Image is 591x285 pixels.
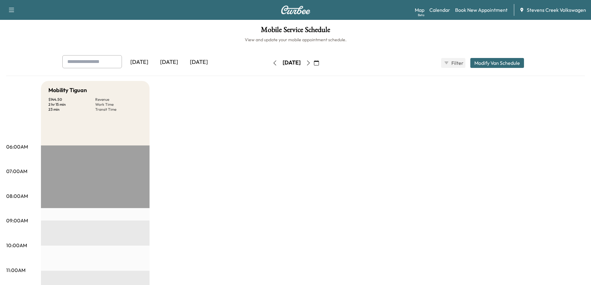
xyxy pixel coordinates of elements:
h6: View and update your mobile appointment schedule. [6,37,585,43]
p: 06:00AM [6,143,28,150]
p: 2 hr 15 min [48,102,95,107]
p: 23 min [48,107,95,112]
p: 07:00AM [6,167,27,175]
button: Modify Van Schedule [470,58,524,68]
p: Work Time [95,102,142,107]
div: [DATE] [283,59,301,67]
a: MapBeta [415,6,424,14]
p: 10:00AM [6,242,27,249]
p: Revenue [95,97,142,102]
p: $ 144.50 [48,97,95,102]
p: 09:00AM [6,217,28,224]
p: 11:00AM [6,266,25,274]
div: [DATE] [124,55,154,69]
p: Transit Time [95,107,142,112]
p: 08:00AM [6,192,28,200]
h1: Mobile Service Schedule [6,26,585,37]
a: Book New Appointment [455,6,508,14]
h5: Mobility Tiguan [48,86,87,95]
span: Stevens Creek Volkswagen [527,6,586,14]
div: [DATE] [184,55,214,69]
img: Curbee Logo [281,6,311,14]
div: Beta [418,13,424,17]
div: [DATE] [154,55,184,69]
button: Filter [441,58,465,68]
a: Calendar [429,6,450,14]
span: Filter [451,59,463,67]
